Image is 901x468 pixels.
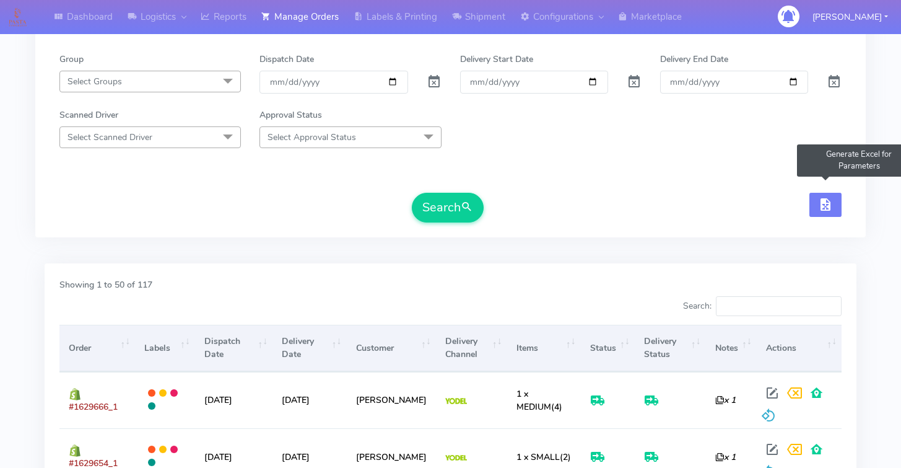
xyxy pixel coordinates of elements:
th: Status: activate to sort column ascending [580,325,634,371]
span: (2) [516,451,571,463]
label: Showing 1 to 50 of 117 [59,278,152,291]
input: Search: [716,296,842,316]
button: [PERSON_NAME] [803,4,897,30]
label: Group [59,53,84,66]
span: 1 x SMALL [516,451,560,463]
label: Scanned Driver [59,108,118,121]
span: Select Approval Status [268,131,356,143]
td: [DATE] [272,372,346,428]
i: x 1 [715,394,736,406]
span: Select Groups [67,76,122,87]
th: Customer: activate to sort column ascending [346,325,435,371]
th: Delivery Status: activate to sort column ascending [635,325,706,371]
span: Select Scanned Driver [67,131,152,143]
span: (4) [516,388,562,413]
span: 1 x MEDIUM [516,388,551,413]
th: Dispatch Date: activate to sort column ascending [195,325,272,371]
img: Yodel [445,398,467,404]
i: x 1 [715,451,736,463]
label: Delivery End Date [660,53,728,66]
label: Dispatch Date [259,53,314,66]
th: Delivery Channel: activate to sort column ascending [436,325,507,371]
img: shopify.png [69,444,81,457]
th: Delivery Date: activate to sort column ascending [272,325,346,371]
th: Labels: activate to sort column ascending [135,325,195,371]
th: Order: activate to sort column ascending [59,325,135,371]
span: #1629666_1 [69,401,118,413]
td: [DATE] [195,372,272,428]
th: Notes: activate to sort column ascending [706,325,757,371]
img: shopify.png [69,388,81,400]
button: Search [412,193,484,223]
label: Delivery Start Date [460,53,533,66]
td: [PERSON_NAME] [346,372,435,428]
label: Search: [683,296,842,316]
img: Yodel [445,455,467,461]
label: Approval Status [259,108,322,121]
th: Actions: activate to sort column ascending [757,325,842,371]
th: Items: activate to sort column ascending [507,325,581,371]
